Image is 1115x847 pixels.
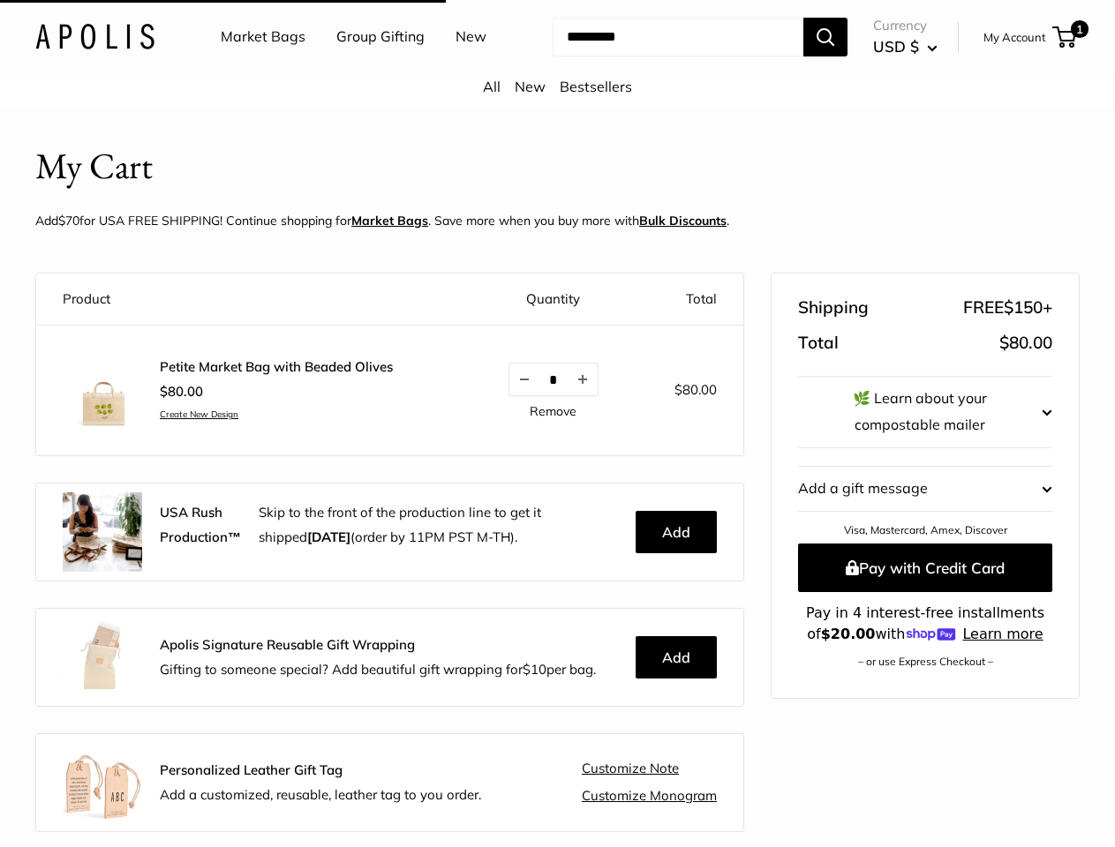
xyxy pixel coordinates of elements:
a: Customize Note [582,761,679,776]
a: New [456,24,486,50]
button: Add a gift message [798,467,1052,511]
span: $10 [523,661,546,678]
p: Skip to the front of the production line to get it shipped (order by 11PM PST M-TH). [259,500,622,550]
strong: USA Rush Production™ [160,504,241,545]
iframe: Sign Up via Text for Offers [14,780,189,833]
span: USD $ [873,37,919,56]
strong: Apolis Signature Reusable Gift Wrapping [160,636,415,653]
a: Petite Market Bag with Beaded Olives [160,358,393,376]
a: 1 [1054,26,1076,48]
th: Total [635,274,743,326]
a: – or use Express Checkout – [858,655,993,668]
b: [DATE] [307,528,350,545]
button: Increase quantity by 1 [568,364,598,395]
span: Gifting to someone special? Add beautiful gift wrapping for per bag. [160,661,596,678]
button: USD $ [873,33,938,61]
button: Search [803,18,848,56]
span: $80.00 [999,332,1052,353]
button: Pay with Credit Card [798,543,1052,592]
button: Decrease quantity by 1 [509,364,539,395]
a: Market Bags [351,213,428,229]
span: $80.00 [160,383,203,400]
a: New [515,78,546,95]
u: Bulk Discounts [639,213,727,229]
a: Bestsellers [560,78,632,95]
h1: My Cart [35,140,153,192]
img: rush.jpg [63,492,142,572]
img: Apolis [35,24,154,49]
a: My Account [983,26,1046,48]
input: Search... [553,18,803,56]
span: Add a customized, reusable, leather tag to you order. [160,786,481,803]
th: Product [36,274,472,326]
button: Add [636,511,717,553]
a: Create New Design [160,409,393,420]
span: $80.00 [674,381,717,398]
button: 🌿 Learn about your compostable mailer [798,377,1052,447]
strong: Personalized Leather Gift Tag [160,761,343,778]
input: Quantity [539,372,568,387]
a: All [483,78,501,95]
img: Apolis_Leather-Gift-Tag_Group_180x.jpg [63,743,142,822]
button: Add [636,636,717,678]
span: Total [798,327,839,359]
img: Apolis_GiftWrapping_5_90x_2x.jpg [63,618,142,697]
span: FREE + [963,292,1052,324]
a: Group Gifting [336,24,425,50]
span: Currency [873,13,938,38]
a: Visa, Mastercard, Amex, Discover [844,523,1007,536]
a: Market Bags [221,24,305,50]
a: Remove [530,405,576,417]
span: 1 [1071,20,1089,38]
span: $70 [58,213,79,229]
p: Add for USA FREE SHIPPING! Continue shopping for . Save more when you buy more with . [35,209,729,232]
span: Shipping [798,292,869,324]
span: $150 [1004,296,1043,318]
th: Quantity [472,274,635,326]
a: Customize Monogram [582,788,717,804]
